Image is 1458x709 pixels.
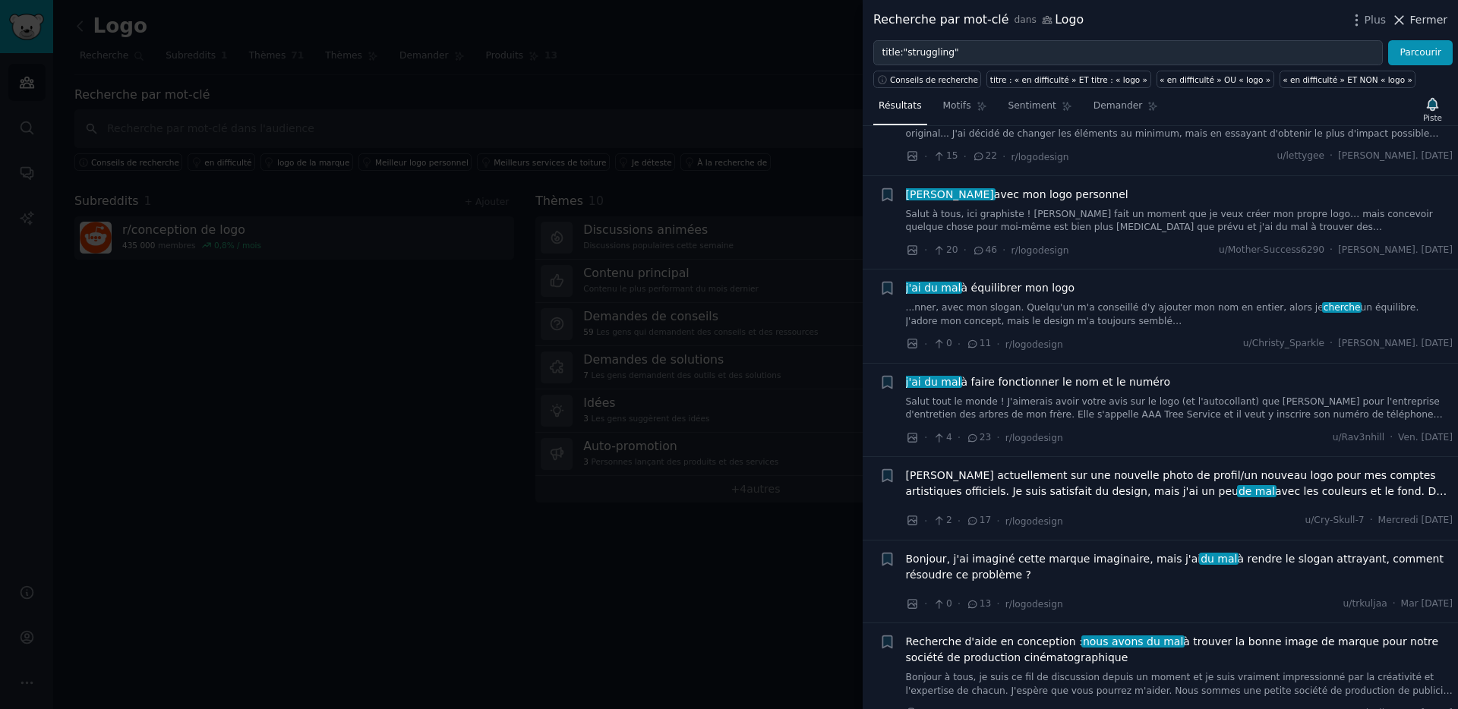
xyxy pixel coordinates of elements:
[1305,515,1364,525] font: u/Cry-Skull-7
[961,376,1170,388] font: à faire fonctionner le nom et le numéro
[1093,100,1143,111] font: Demander
[996,431,999,443] font: ·
[879,100,922,111] font: Résultats
[1423,113,1442,122] font: Piste
[873,71,981,88] button: Conseils de recherche
[964,150,967,162] font: ·
[1324,302,1361,313] font: cherche
[938,94,993,125] a: Motifs
[1239,485,1275,497] font: de mal
[906,302,1419,326] font: un équilibre. J'adore mon concept, mais le design m'a toujours semblé…
[906,553,1201,565] font: Bonjour, j'ai imaginé cette marque imaginaire, mais j'ai
[980,515,992,525] font: 17
[1160,75,1270,84] font: « en difficulté » OU « logo »
[906,671,1453,698] a: Bonjour à tous, je suis ce fil de discussion depuis un moment et je suis vraiment impressionné pa...
[890,75,978,84] font: Conseils de recherche
[906,468,1453,499] a: [PERSON_NAME] actuellement sur une nouvelle photo de profil/un nouveau logo pour mes comptes arti...
[1349,12,1387,28] button: Plus
[906,551,1453,583] a: Bonjour, j'ai imaginé cette marque imaginaire, mais j'aidu malà rendre le slogan attrayant, comme...
[906,188,994,200] font: [PERSON_NAME]
[924,338,927,350] font: ·
[906,115,1443,152] font: Salut à tous : je dois faire un logo pour mon 20e anniversaire... mais le client ne veut pas du t...
[958,338,961,350] font: ·
[906,374,1171,390] a: j'ai du malà faire fonctionner le nom et le numéro
[961,282,1075,294] font: à équilibrer mon logo
[906,376,961,388] font: j'ai du mal
[958,515,961,527] font: ·
[943,100,971,111] font: Motifs
[906,280,1075,296] a: j'ai du malà équilibrer mon logo
[1055,12,1084,27] font: Logo
[906,635,1083,648] font: Recherche d'aide en conception :
[906,634,1453,666] a: Recherche d'aide en conception :nous avons du malà trouver la bonne image de marque pour notre so...
[906,114,1453,140] a: Salut à tous : je dois faire un logo pour mon 20e anniversaire... mais le client ne veut pas du t...
[924,150,927,162] font: ·
[1338,244,1453,255] font: [PERSON_NAME]. [DATE]
[1365,14,1387,26] font: Plus
[1400,47,1441,58] font: Parcourir
[980,598,992,609] font: 13
[924,597,927,610] font: ·
[1391,12,1447,28] button: Fermer
[958,431,961,443] font: ·
[1343,598,1387,609] font: u/trkuljaa
[1370,515,1373,525] font: ·
[1283,75,1412,84] font: « en difficulté » ET NON « logo »
[1005,433,1063,443] font: r/logodesign
[906,208,1453,235] a: Salut à tous, ici graphiste ! [PERSON_NAME] fait un moment que je veux créer mon propre logo… mai...
[946,515,952,525] font: 2
[906,301,1453,328] a: ...nner, avec mon slogan. Quelqu'un m'a conseillé d'y ajouter mon nom en entier, alors jechercheu...
[1390,432,1393,443] font: ·
[986,244,998,255] font: 46
[1157,71,1274,88] a: « en difficulté » OU « logo »
[946,244,958,255] font: 20
[946,150,958,161] font: 15
[1002,150,1005,162] font: ·
[906,672,1453,709] font: Bonjour à tous, je suis ce fil de discussion depuis un moment et je suis vraiment impressionné pa...
[1002,244,1005,256] font: ·
[1330,244,1333,255] font: ·
[1011,152,1069,162] font: r/logodesign
[1338,338,1453,348] font: [PERSON_NAME]. [DATE]
[1243,338,1324,348] font: u/Christy_Sparkle
[1014,14,1036,25] font: dans
[1219,244,1324,255] font: u/Mother-Success6290
[906,187,1128,203] a: [PERSON_NAME]avec mon logo personnel
[924,244,927,256] font: ·
[1330,338,1333,348] font: ·
[906,553,1444,581] font: à rendre le slogan attrayant, comment résoudre ce problème ?
[873,40,1383,66] input: Essayez un mot-clé lié à votre entreprise
[906,469,1436,497] font: [PERSON_NAME] actuellement sur une nouvelle photo de profil/un nouveau logo pour mes comptes arti...
[1398,432,1453,443] font: Ven. [DATE]
[1005,516,1063,527] font: r/logodesign
[1330,150,1333,161] font: ·
[906,396,1443,433] font: Salut tout le monde ! J'aimerais avoir votre avis sur le logo (et l'autocollant) que [PERSON_NAME...
[1333,432,1384,443] font: u/Rav3nhill
[1003,94,1078,125] a: Sentiment
[1378,515,1453,525] font: Mercredi [DATE]
[1083,635,1183,648] font: nous avons du mal
[946,598,952,609] font: 0
[990,75,1147,84] font: titre : « en difficulté » ET titre : « logo »
[1008,100,1056,111] font: Sentiment
[1088,94,1164,125] a: Demander
[1388,40,1453,66] button: Parcourir
[873,94,927,125] a: Résultats
[906,209,1433,233] font: Salut à tous, ici graphiste ! [PERSON_NAME] fait un moment que je veux créer mon propre logo… mai...
[964,244,967,256] font: ·
[906,395,1453,422] a: Salut tout le monde ! J'aimerais avoir votre avis sur le logo (et l'autocollant) que [PERSON_NAME...
[980,338,992,348] font: 11
[873,12,1008,27] font: Recherche par mot-clé
[906,282,961,294] font: j'ai du mal
[1393,598,1396,609] font: ·
[994,188,1128,200] font: avec mon logo personnel
[924,515,927,527] font: ·
[996,338,999,350] font: ·
[1005,339,1063,350] font: r/logodesign
[986,71,1150,88] a: titre : « en difficulté » ET titre : « logo »
[1280,71,1416,88] a: « en difficulté » ET NON « logo »
[1410,14,1447,26] font: Fermer
[980,432,992,443] font: 23
[924,431,927,443] font: ·
[1418,93,1447,125] button: Piste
